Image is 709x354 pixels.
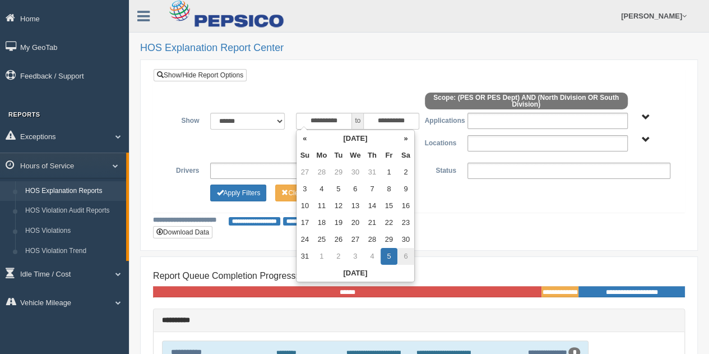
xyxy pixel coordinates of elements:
th: « [296,130,313,147]
td: 30 [347,164,364,181]
td: 5 [381,248,397,265]
td: 31 [296,248,313,265]
a: Show/Hide Report Options [154,69,247,81]
td: 26 [330,231,347,248]
td: 10 [296,197,313,214]
h4: Report Queue Completion Progress: [153,271,685,281]
td: 14 [364,197,381,214]
th: Tu [330,147,347,164]
td: 3 [347,248,364,265]
button: Change Filter Options [210,185,266,201]
td: 6 [347,181,364,197]
td: 12 [330,197,347,214]
td: 1 [381,164,397,181]
label: Locations [419,135,462,149]
th: Sa [397,147,414,164]
th: » [397,130,414,147]
td: 17 [296,214,313,231]
td: 28 [313,164,330,181]
label: Applications [419,113,461,126]
td: 23 [397,214,414,231]
td: 4 [313,181,330,197]
td: 29 [330,164,347,181]
span: to [352,113,363,130]
label: Drivers [162,163,205,176]
td: 2 [397,164,414,181]
td: 29 [381,231,397,248]
td: 19 [330,214,347,231]
td: 4 [364,248,381,265]
button: Download Data [153,226,212,238]
td: 16 [397,197,414,214]
td: 9 [397,181,414,197]
td: 18 [313,214,330,231]
td: 28 [364,231,381,248]
td: 2 [330,248,347,265]
th: Fr [381,147,397,164]
td: 11 [313,197,330,214]
td: 8 [381,181,397,197]
label: Status [419,163,461,176]
th: Mo [313,147,330,164]
td: 24 [296,231,313,248]
button: Change Filter Options [275,185,331,201]
td: 25 [313,231,330,248]
td: 22 [381,214,397,231]
td: 20 [347,214,364,231]
th: Th [364,147,381,164]
td: 7 [364,181,381,197]
a: HOS Violation Trend [20,241,126,261]
td: 31 [364,164,381,181]
td: 3 [296,181,313,197]
td: 27 [296,164,313,181]
td: 30 [397,231,414,248]
th: We [347,147,364,164]
td: 5 [330,181,347,197]
a: HOS Violation Audit Reports [20,201,126,221]
th: [DATE] [296,265,414,282]
td: 6 [397,248,414,265]
td: 15 [381,197,397,214]
td: 21 [364,214,381,231]
td: 13 [347,197,364,214]
th: Su [296,147,313,164]
a: HOS Violations [20,221,126,241]
td: 27 [347,231,364,248]
th: [DATE] [313,130,397,147]
a: HOS Explanation Reports [20,181,126,201]
span: Scope: (PES OR PES Dept) AND (North Division OR South Division) [425,93,628,109]
label: Show [162,113,205,126]
h2: HOS Explanation Report Center [140,43,698,54]
td: 1 [313,248,330,265]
